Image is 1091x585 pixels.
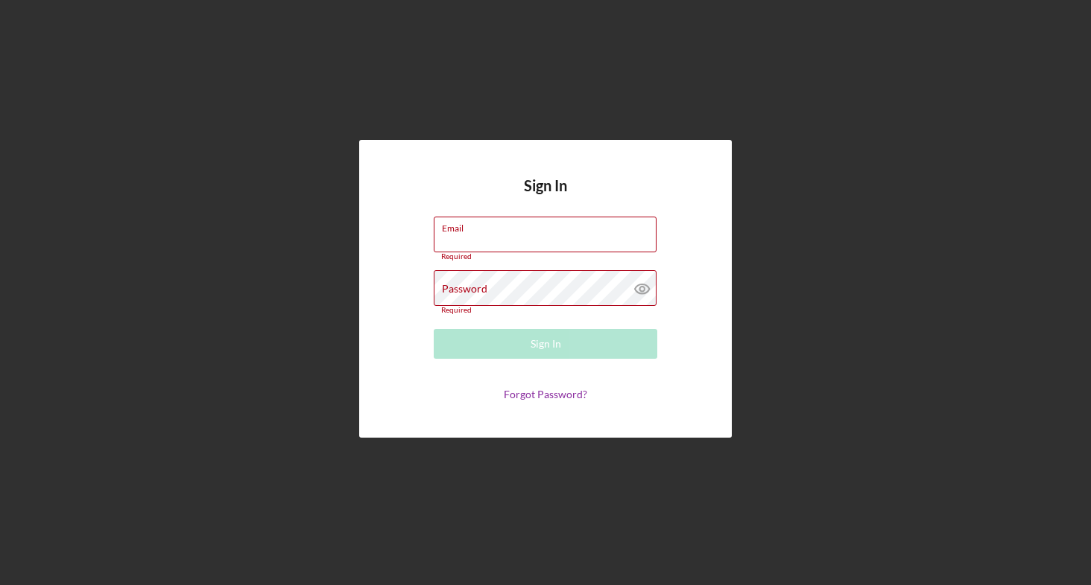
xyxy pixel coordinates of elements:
label: Password [442,283,487,295]
label: Email [442,217,657,234]
div: Required [434,252,657,261]
h4: Sign In [524,177,567,217]
div: Sign In [531,329,561,359]
div: Required [434,306,657,315]
button: Sign In [434,329,657,359]
a: Forgot Password? [504,388,587,400]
